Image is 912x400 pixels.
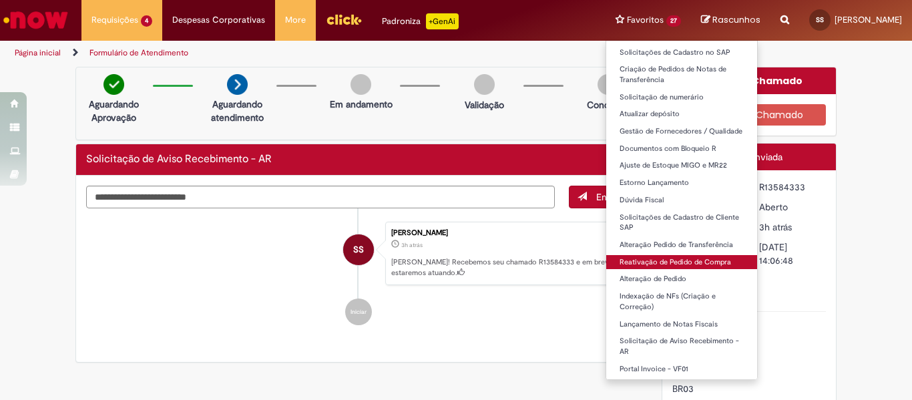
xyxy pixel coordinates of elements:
[401,241,423,249] span: 3h atrás
[172,13,265,27] span: Despesas Corporativas
[326,9,362,29] img: click_logo_yellow_360x200.png
[86,154,272,166] h2: Solicitação de Aviso Recebimento - AR Histórico de tíquete
[606,158,757,173] a: Ajuste de Estoque MIGO e MR22
[627,13,664,27] span: Favoritos
[205,97,270,124] p: Aguardando atendimento
[227,74,248,95] img: arrow-next.png
[391,229,624,237] div: [PERSON_NAME]
[606,272,757,286] a: Alteração de Pedido
[606,40,758,380] ul: Favoritos
[86,186,555,208] textarea: Digite sua mensagem aqui...
[606,193,757,208] a: Dúvida Fiscal
[606,90,757,105] a: Solicitação de numerário
[606,107,757,122] a: Atualizar depósito
[816,15,824,24] span: SS
[596,191,622,203] span: Enviar
[587,98,630,112] p: Concluído
[330,97,393,111] p: Em andamento
[285,13,306,27] span: More
[835,14,902,25] span: [PERSON_NAME]
[569,186,631,208] button: Enviar
[606,317,757,332] a: Lançamento de Notas Fiscais
[382,13,459,29] div: Padroniza
[474,74,495,95] img: img-circle-grey.png
[351,74,371,95] img: img-circle-grey.png
[759,220,821,234] div: 01/10/2025 09:06:44
[91,13,138,27] span: Requisições
[606,142,757,156] a: Documentos com Bloqueio R
[759,200,821,214] div: Aberto
[712,13,760,26] span: Rascunhos
[606,62,757,87] a: Criação de Pedidos de Notas de Transferência
[606,238,757,252] a: Alteração Pedido de Transferência
[81,97,146,124] p: Aguardando Aprovação
[598,74,618,95] img: img-circle-grey.png
[759,240,821,267] div: [DATE] 14:06:48
[10,41,598,65] ul: Trilhas de página
[391,257,624,278] p: [PERSON_NAME]! Recebemos seu chamado R13584333 e em breve estaremos atuando.
[606,176,757,190] a: Estorno Lançamento
[465,98,504,112] p: Validação
[86,208,631,339] ul: Histórico de tíquete
[1,7,70,33] img: ServiceNow
[15,47,61,58] a: Página inicial
[672,383,694,395] span: BR03
[606,255,757,270] a: Reativação de Pedido de Compra
[86,222,631,286] li: Samuel Gomes Ferreira dos Santos
[701,14,760,27] a: Rascunhos
[759,180,821,194] div: R13584333
[606,45,757,60] a: Solicitações de Cadastro no SAP
[606,124,757,139] a: Gestão de Fornecedores / Qualidade
[666,15,681,27] span: 27
[606,210,757,235] a: Solicitações de Cadastro de Cliente SAP
[353,234,364,266] span: SS
[426,13,459,29] p: +GenAi
[606,334,757,359] a: Solicitação de Aviso Recebimento - AR
[89,47,188,58] a: Formulário de Atendimento
[759,221,792,233] time: 01/10/2025 09:06:44
[759,221,792,233] span: 3h atrás
[103,74,124,95] img: check-circle-green.png
[672,369,751,381] b: Centro da Unidade
[141,15,152,27] span: 4
[606,362,757,377] a: Portal Invoice - VF01
[343,234,374,265] div: Samuel Gomes Ferreira dos Santos
[606,289,757,314] a: Indexação de NFs (Criação e Correção)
